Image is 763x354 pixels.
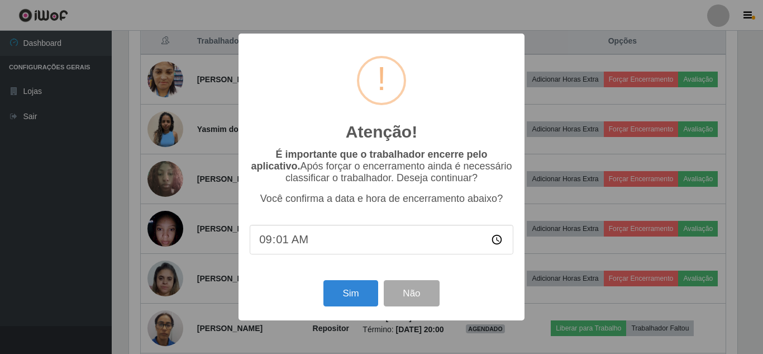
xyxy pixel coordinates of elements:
[384,280,439,306] button: Não
[250,193,513,205] p: Você confirma a data e hora de encerramento abaixo?
[323,280,378,306] button: Sim
[250,149,513,184] p: Após forçar o encerramento ainda é necessário classificar o trabalhador. Deseja continuar?
[251,149,487,172] b: É importante que o trabalhador encerre pelo aplicativo.
[346,122,417,142] h2: Atenção!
